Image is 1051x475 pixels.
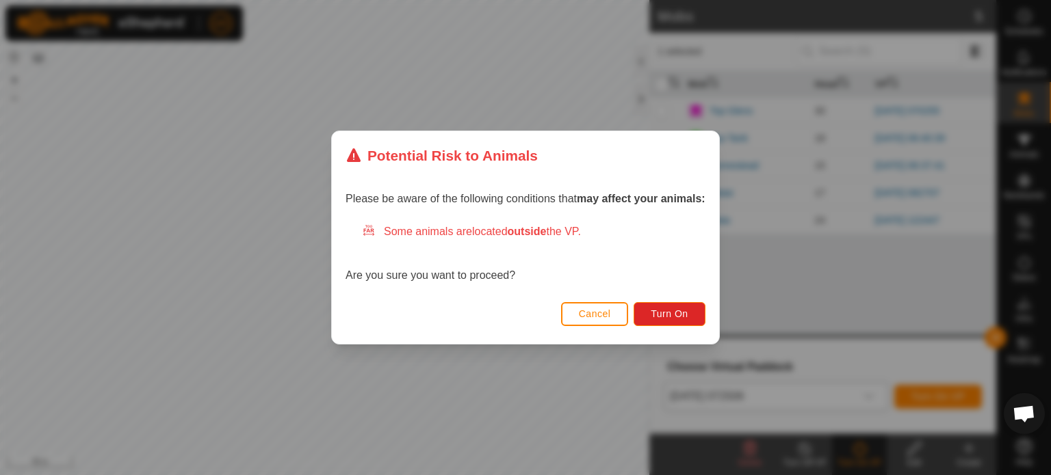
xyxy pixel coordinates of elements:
[362,223,705,240] div: Some animals are
[577,193,705,204] strong: may affect your animals:
[579,308,611,319] span: Cancel
[561,302,629,326] button: Cancel
[346,223,705,284] div: Are you sure you want to proceed?
[651,308,688,319] span: Turn On
[472,226,581,237] span: located the VP.
[346,145,538,166] div: Potential Risk to Animals
[346,193,705,204] span: Please be aware of the following conditions that
[1004,393,1045,434] div: Open chat
[508,226,547,237] strong: outside
[634,302,705,326] button: Turn On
